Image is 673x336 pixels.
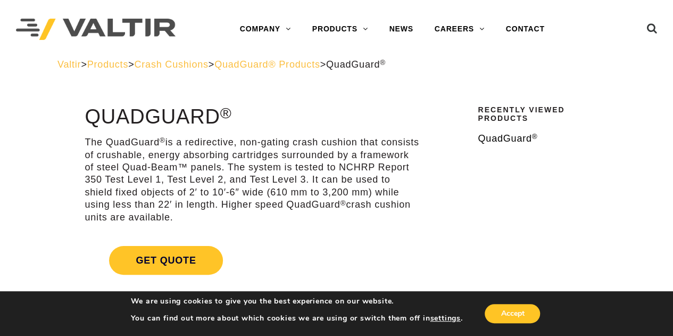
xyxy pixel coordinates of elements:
a: PRODUCTS [302,19,379,40]
button: settings [430,314,460,323]
a: Products [87,59,128,70]
h1: QuadGuard [85,106,420,128]
a: CONTACT [495,19,555,40]
sup: ® [220,104,232,121]
a: COMPANY [229,19,302,40]
sup: ® [380,59,386,67]
a: QuadGuard® Products [214,59,320,70]
a: QuadGuard® [478,133,609,145]
span: QuadGuard [478,133,537,144]
sup: ® [340,199,346,207]
span: Get Quote [109,246,222,275]
sup: ® [160,136,165,144]
a: Crash Cushions [134,59,208,70]
h2: Recently Viewed Products [478,106,609,122]
p: The QuadGuard is a redirective, non-gating crash cushion that consists of crushable, energy absor... [85,136,420,224]
span: QuadGuard [326,59,386,70]
a: NEWS [378,19,423,40]
img: Valtir [16,19,176,40]
sup: ® [532,133,538,141]
div: > > > > [57,59,616,71]
p: You can find out more about which cookies we are using or switch them off in . [131,314,463,323]
a: Get Quote [85,233,420,288]
button: Accept [485,304,540,323]
a: Valtir [57,59,81,70]
a: CAREERS [424,19,495,40]
p: We are using cookies to give you the best experience on our website. [131,297,463,306]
